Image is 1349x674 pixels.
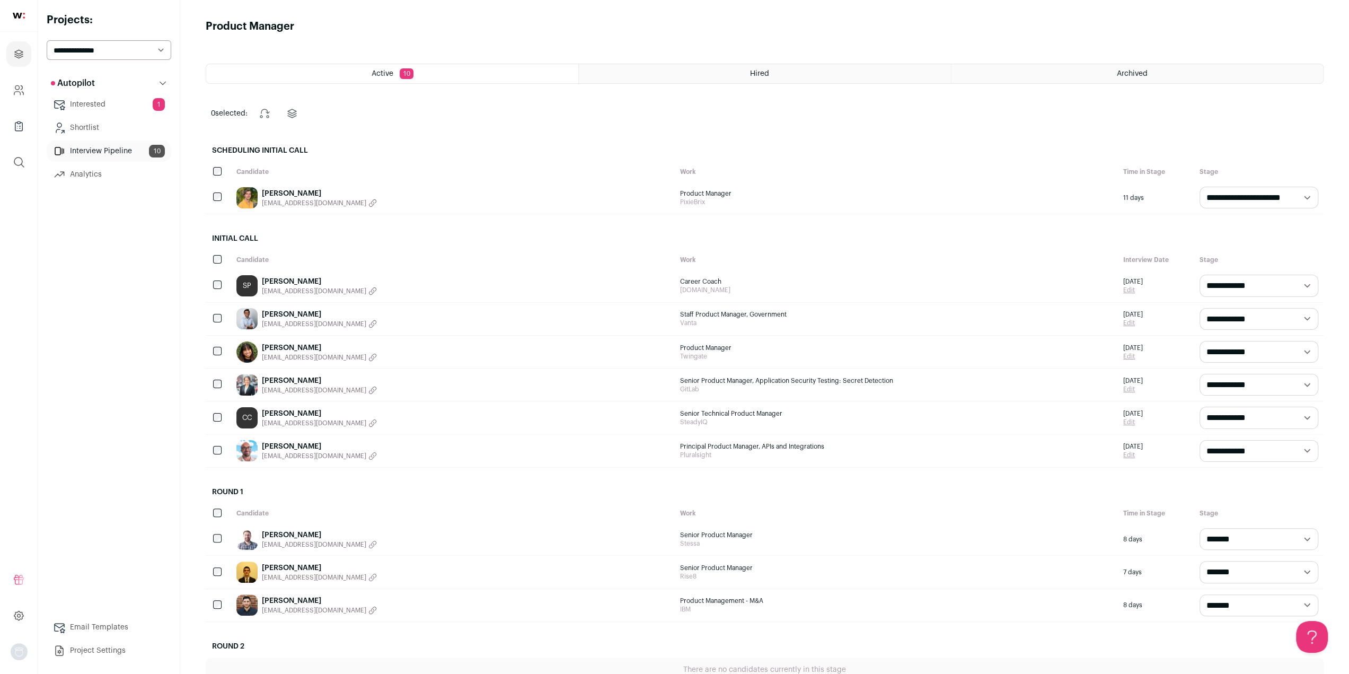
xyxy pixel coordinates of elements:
div: Work [675,250,1118,269]
span: Principal Product Manager, APIs and Integrations [680,442,1113,451]
h1: Product Manager [206,19,294,34]
span: Senior Product Manager [680,564,1113,572]
a: [PERSON_NAME] [262,276,377,287]
span: Senior Technical Product Manager [680,409,1113,418]
div: 7 days [1118,556,1194,588]
button: [EMAIL_ADDRESS][DOMAIN_NAME] [262,606,377,615]
button: [EMAIL_ADDRESS][DOMAIN_NAME] [262,353,377,362]
a: Project Settings [47,640,171,661]
a: [PERSON_NAME] [262,563,377,573]
button: [EMAIL_ADDRESS][DOMAIN_NAME] [262,287,377,295]
div: Candidate [231,162,675,181]
span: [EMAIL_ADDRESS][DOMAIN_NAME] [262,386,366,395]
h2: Scheduling Initial Call [206,139,1324,162]
div: Time in Stage [1118,504,1194,523]
iframe: Help Scout Beacon - Open [1296,621,1328,653]
a: Interview Pipeline10 [47,141,171,162]
span: Vanta [680,319,1113,327]
span: Product Manager [680,344,1113,352]
span: 10 [149,145,165,157]
button: [EMAIL_ADDRESS][DOMAIN_NAME] [262,386,377,395]
div: 8 days [1118,523,1194,555]
span: 0 [211,110,215,117]
span: [DATE] [1123,310,1143,319]
img: ee38c402a83a534cc33f5ca806257926be23f52573ff8d07ae80a5366f7c87a6.jpg [236,440,258,461]
a: Shortlist [47,117,171,138]
a: Email Templates [47,617,171,638]
img: wellfound-shorthand-0d5821cbd27db2630d0214b213865d53afaa358527fdda9d0ea32b1df1b89c2c.svg [13,13,25,19]
div: 11 days [1118,181,1194,214]
img: 4fb13c5cefcb7398b443fb68a7dbfac74b9950ec5eb97ae546c7b275e1a68dae [236,308,258,329]
span: Product Manager [680,189,1113,198]
h2: Projects: [47,13,171,28]
span: GitLab [680,385,1113,393]
div: Work [675,162,1118,181]
span: 1 [153,98,165,111]
span: IBM [680,605,1113,614]
a: Company Lists [6,113,31,139]
span: 10 [400,68,413,79]
a: [PERSON_NAME] [262,343,377,353]
a: Edit [1123,286,1143,294]
span: Active [372,70,393,77]
a: Edit [1123,352,1143,361]
button: [EMAIL_ADDRESS][DOMAIN_NAME] [262,320,377,328]
a: [PERSON_NAME] [262,441,377,452]
span: Pluralsight [680,451,1113,459]
span: [EMAIL_ADDRESS][DOMAIN_NAME] [262,287,366,295]
span: [DATE] [1123,277,1143,286]
img: nopic.png [11,643,28,660]
a: [PERSON_NAME] [262,530,377,540]
a: [PERSON_NAME] [262,408,377,419]
img: 31093656afc8bfabc41ca5f565aae262e7a0e2059074a38210c214b4383cc1bd [236,529,258,550]
span: [DATE] [1123,442,1143,451]
a: [PERSON_NAME] [262,188,377,199]
span: Rise8 [680,572,1113,581]
span: [EMAIL_ADDRESS][DOMAIN_NAME] [262,353,366,362]
span: Staff Product Manager, Government [680,310,1113,319]
button: [EMAIL_ADDRESS][DOMAIN_NAME] [262,573,377,582]
div: Work [675,504,1118,523]
span: Senior Product Manager, Application Security Testing: Secret Detection [680,377,1113,385]
a: Analytics [47,164,171,185]
span: PixieBrix [680,198,1113,206]
span: [EMAIL_ADDRESS][DOMAIN_NAME] [262,199,366,207]
div: Time in Stage [1118,162,1194,181]
span: Product Management - M&A [680,597,1113,605]
span: [DATE] [1123,409,1143,418]
a: Archived [951,64,1323,83]
a: SP [236,275,258,296]
div: Stage [1194,162,1324,181]
div: Candidate [231,250,675,269]
span: Stessa [680,539,1113,548]
div: Interview Date [1118,250,1194,269]
h2: Round 1 [206,480,1324,504]
img: 4514e9e7fddb1952763d913a75c15413b98936176ccc02d38b2d00848c564cf9.jpg [236,187,258,208]
img: 1de1ed83c416187ecd7b0e8c0a7b72435600ed58574d0ff3b6293100650536e7 [236,374,258,396]
a: Interested1 [47,94,171,115]
span: Hired [750,70,769,77]
button: [EMAIL_ADDRESS][DOMAIN_NAME] [262,540,377,549]
button: [EMAIL_ADDRESS][DOMAIN_NAME] [262,199,377,207]
p: Autopilot [51,77,95,90]
button: Change stage [252,101,277,126]
div: Stage [1194,504,1324,523]
div: 8 days [1118,589,1194,622]
a: [PERSON_NAME] [262,596,377,606]
a: Company and ATS Settings [6,77,31,103]
span: [EMAIL_ADDRESS][DOMAIN_NAME] [262,540,366,549]
span: [DATE] [1123,377,1143,385]
h2: Round 2 [206,635,1324,658]
button: [EMAIL_ADDRESS][DOMAIN_NAME] [262,419,377,427]
span: Twingate [680,352,1113,361]
span: selected: [211,108,248,119]
a: Edit [1123,418,1143,426]
a: Edit [1123,451,1143,459]
div: Candidate [231,504,675,523]
a: [PERSON_NAME] [262,375,377,386]
div: Stage [1194,250,1324,269]
span: SteadyIQ [680,418,1113,426]
span: [EMAIL_ADDRESS][DOMAIN_NAME] [262,419,366,427]
button: [EMAIL_ADDRESS][DOMAIN_NAME] [262,452,377,460]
